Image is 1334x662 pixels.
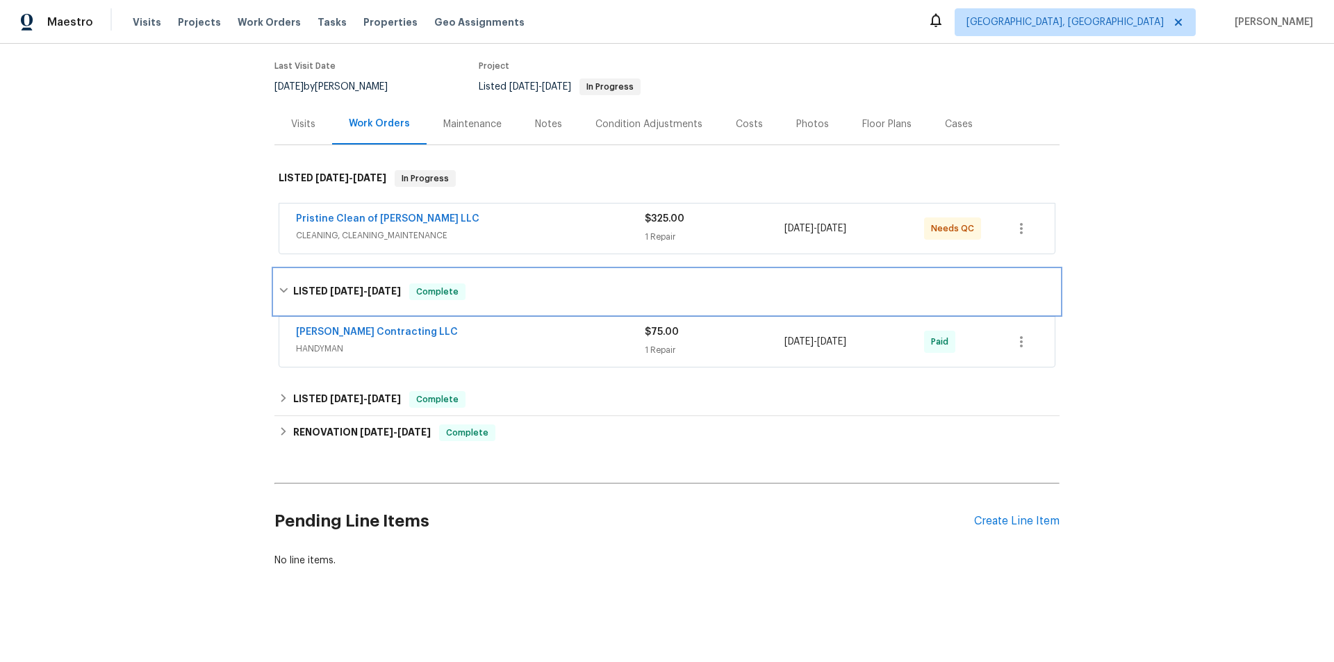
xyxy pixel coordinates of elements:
span: Maestro [47,15,93,29]
span: Tasks [318,17,347,27]
span: [DATE] [353,173,386,183]
h6: LISTED [293,283,401,300]
span: - [784,335,846,349]
span: Properties [363,15,418,29]
span: Complete [440,426,494,440]
div: No line items. [274,554,1060,568]
span: - [509,82,571,92]
span: [DATE] [315,173,349,183]
span: In Progress [396,172,454,185]
span: Complete [411,392,464,406]
span: Visits [133,15,161,29]
span: Last Visit Date [274,62,336,70]
span: Project [479,62,509,70]
div: 1 Repair [645,230,784,244]
div: Create Line Item [974,515,1060,528]
div: 1 Repair [645,343,784,357]
span: Work Orders [238,15,301,29]
div: LISTED [DATE]-[DATE]Complete [274,383,1060,416]
span: HANDYMAN [296,342,645,356]
span: Needs QC [931,222,980,235]
div: Cases [945,117,973,131]
span: [DATE] [509,82,538,92]
h6: LISTED [293,391,401,408]
div: LISTED [DATE]-[DATE]Complete [274,270,1060,314]
span: In Progress [581,83,639,91]
div: Floor Plans [862,117,912,131]
span: Projects [178,15,221,29]
span: - [330,394,401,404]
span: [DATE] [274,82,304,92]
span: [DATE] [368,286,401,296]
h2: Pending Line Items [274,489,974,554]
a: [PERSON_NAME] Contracting LLC [296,327,458,337]
div: Maintenance [443,117,502,131]
span: [DATE] [542,82,571,92]
div: Condition Adjustments [595,117,702,131]
span: Complete [411,285,464,299]
span: [DATE] [397,427,431,437]
span: [PERSON_NAME] [1229,15,1313,29]
span: [DATE] [368,394,401,404]
span: [DATE] [330,286,363,296]
span: - [360,427,431,437]
h6: RENOVATION [293,424,431,441]
div: Costs [736,117,763,131]
span: [GEOGRAPHIC_DATA], [GEOGRAPHIC_DATA] [966,15,1164,29]
div: LISTED [DATE]-[DATE]In Progress [274,156,1060,201]
span: [DATE] [784,337,814,347]
div: RENOVATION [DATE]-[DATE]Complete [274,416,1060,449]
div: Photos [796,117,829,131]
span: [DATE] [784,224,814,233]
h6: LISTED [279,170,386,187]
a: Pristine Clean of [PERSON_NAME] LLC [296,214,479,224]
span: [DATE] [817,224,846,233]
span: Geo Assignments [434,15,525,29]
div: Visits [291,117,315,131]
span: Paid [931,335,954,349]
div: Work Orders [349,117,410,131]
span: - [315,173,386,183]
span: $75.00 [645,327,679,337]
span: - [330,286,401,296]
span: [DATE] [360,427,393,437]
span: $325.00 [645,214,684,224]
span: [DATE] [817,337,846,347]
span: Listed [479,82,641,92]
div: Notes [535,117,562,131]
span: [DATE] [330,394,363,404]
span: - [784,222,846,235]
span: CLEANING, CLEANING_MAINTENANCE [296,229,645,242]
div: by [PERSON_NAME] [274,78,404,95]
